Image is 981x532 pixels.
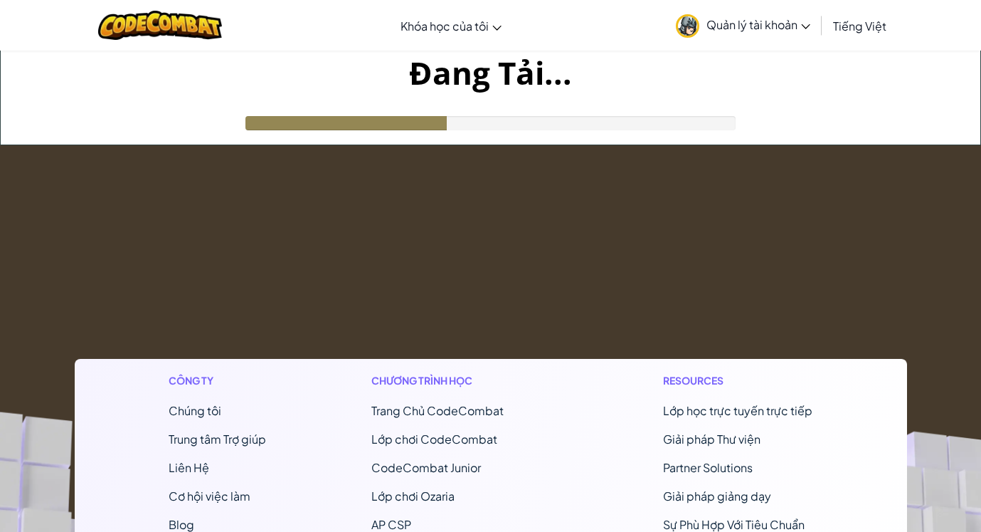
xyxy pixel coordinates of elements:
img: avatar [676,14,699,38]
span: Tiếng Việt [833,19,886,33]
a: Partner Solutions [663,460,753,475]
a: CodeCombat Junior [371,460,481,475]
a: Cơ hội việc làm [169,489,250,504]
span: Trang Chủ CodeCombat [371,403,504,418]
h1: Công ty [169,373,266,388]
a: Lớp chơi CodeCombat [371,432,497,447]
a: Giải pháp Thư viện [663,432,760,447]
a: Lớp học trực tuyến trực tiếp [663,403,812,418]
a: Tiếng Việt [826,6,893,45]
h1: Đang Tải... [1,51,980,95]
a: Trung tâm Trợ giúp [169,432,266,447]
h1: Resources [663,373,812,388]
img: CodeCombat logo [98,11,223,40]
a: Sự Phù Hợp Với Tiêu Chuẩn [663,517,805,532]
a: Chúng tôi [169,403,221,418]
a: AP CSP [371,517,411,532]
span: Khóa học của tôi [401,19,489,33]
a: Khóa học của tôi [393,6,509,45]
h1: Chương trình học [371,373,558,388]
span: Quản lý tài khoản [706,17,810,32]
span: Liên Hệ [169,460,209,475]
a: Giải pháp giảng dạy [663,489,771,504]
a: Blog [169,517,194,532]
a: Lớp chơi Ozaria [371,489,455,504]
a: Quản lý tài khoản [669,3,817,48]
